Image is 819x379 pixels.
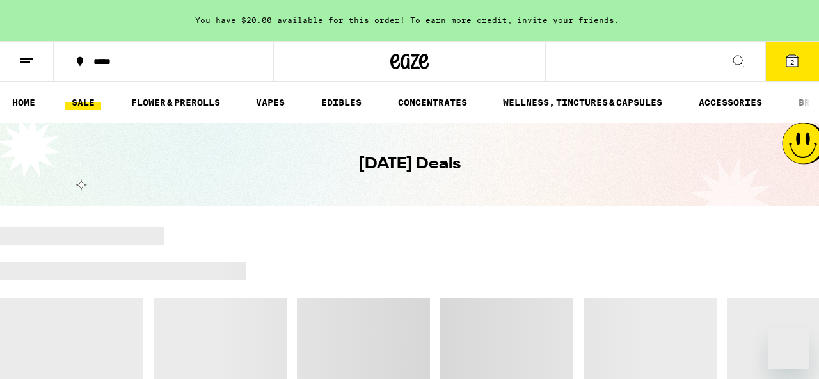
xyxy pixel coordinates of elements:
[250,95,291,110] a: VAPES
[125,95,227,110] a: FLOWER & PREROLLS
[315,95,368,110] a: EDIBLES
[358,154,461,175] h1: [DATE] Deals
[497,95,669,110] a: WELLNESS, TINCTURES & CAPSULES
[765,42,819,81] button: 2
[65,95,101,110] a: SALE
[768,328,809,369] iframe: Button to launch messaging window
[692,95,768,110] a: ACCESSORIES
[195,16,513,24] span: You have $20.00 available for this order! To earn more credit,
[6,95,42,110] a: HOME
[513,16,624,24] span: invite your friends.
[790,58,794,66] span: 2
[392,95,473,110] a: CONCENTRATES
